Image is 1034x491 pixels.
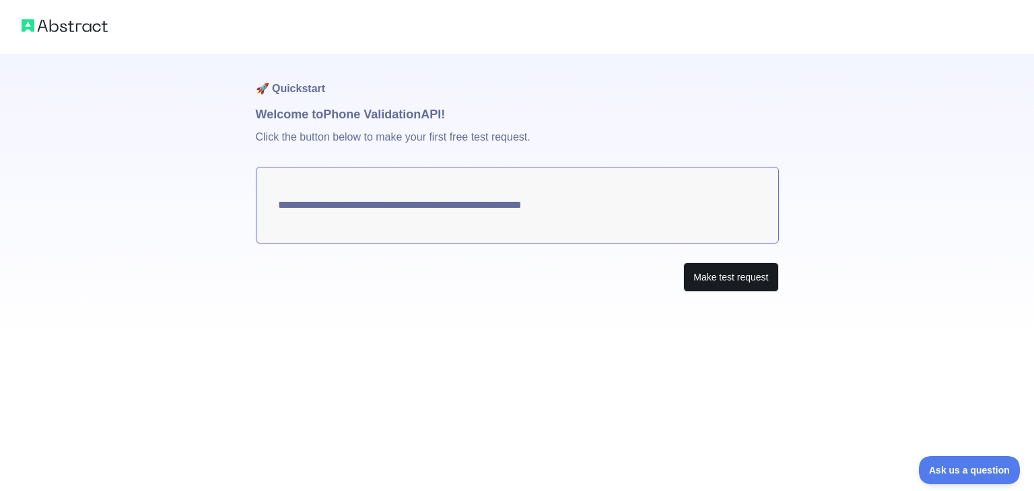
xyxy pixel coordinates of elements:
[683,262,778,293] button: Make test request
[22,16,108,35] img: Abstract logo
[256,124,779,167] p: Click the button below to make your first free test request.
[919,456,1021,484] iframe: Toggle Customer Support
[256,54,779,105] h1: 🚀 Quickstart
[256,105,779,124] h1: Welcome to Phone Validation API!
